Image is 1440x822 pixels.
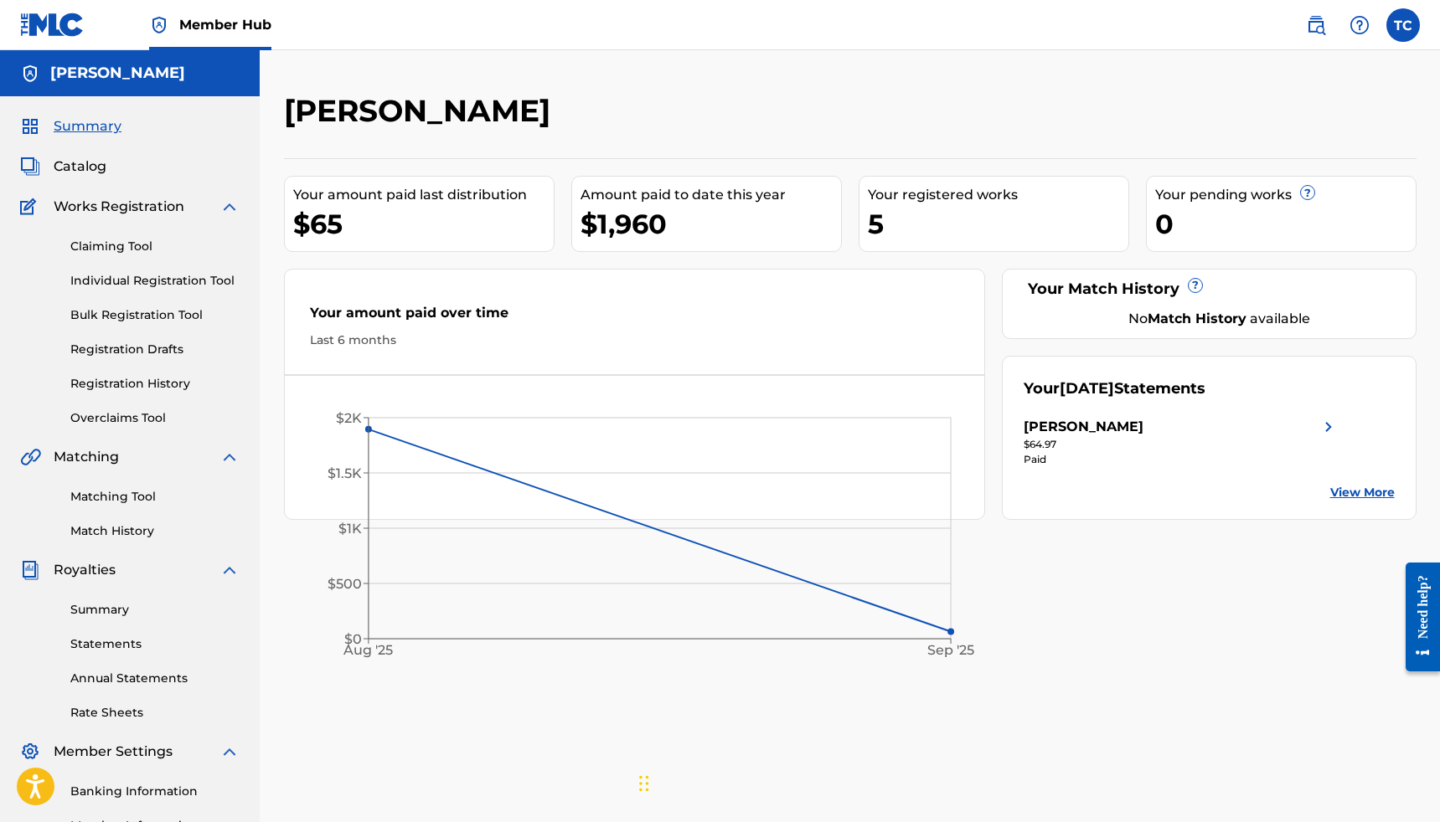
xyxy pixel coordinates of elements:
[1301,186,1314,199] span: ?
[1155,205,1416,243] div: 0
[1148,311,1246,326] strong: Match History
[70,670,240,687] a: Annual Statements
[219,742,240,762] img: expand
[54,560,116,580] span: Royalties
[70,375,240,393] a: Registration History
[1343,8,1376,42] div: Help
[54,197,184,217] span: Works Registration
[54,157,106,177] span: Catalog
[219,560,240,580] img: expand
[70,601,240,619] a: Summary
[70,238,240,255] a: Claiming Tool
[284,92,559,130] h2: [PERSON_NAME]
[1155,185,1416,205] div: Your pending works
[70,704,240,722] a: Rate Sheets
[1024,417,1339,467] a: [PERSON_NAME]right chevron icon$64.97Paid
[219,197,240,217] img: expand
[310,303,960,331] div: Your amount paid over time
[70,341,240,358] a: Registration Drafts
[336,410,362,426] tspan: $2K
[1189,279,1202,292] span: ?
[1393,549,1440,684] iframe: Resource Center
[70,488,240,506] a: Matching Tool
[868,205,1128,243] div: 5
[70,272,240,290] a: Individual Registration Tool
[328,576,362,592] tspan: $500
[1319,417,1339,437] img: right chevron icon
[343,149,718,822] iframe: Chat Widget
[1060,379,1114,398] span: [DATE]
[310,331,960,349] div: Last 6 months
[20,197,42,217] img: Works Registration
[1024,452,1339,467] div: Paid
[20,116,40,136] img: Summary
[20,116,121,136] a: SummarySummary
[1045,309,1395,329] div: No available
[293,205,554,243] div: $65
[1299,8,1333,42] a: Public Search
[54,742,173,762] span: Member Settings
[868,185,1128,205] div: Your registered works
[54,116,121,136] span: Summary
[338,521,362,537] tspan: $1K
[70,306,240,324] a: Bulk Registration Tool
[293,185,554,205] div: Your amount paid last distribution
[639,758,649,809] div: Drag
[70,635,240,653] a: Statements
[1024,417,1143,437] div: [PERSON_NAME]
[20,13,85,37] img: MLC Logo
[927,643,974,659] tspan: Sep '25
[179,15,271,34] span: Member Hub
[50,64,185,83] h5: THOMAS CROCKROM
[1386,8,1420,42] div: User Menu
[54,447,119,467] span: Matching
[1024,437,1339,452] div: $64.97
[70,783,240,800] a: Banking Information
[20,157,40,177] img: Catalog
[20,447,41,467] img: Matching
[1024,378,1205,400] div: Your Statements
[1330,484,1395,501] a: View More
[1306,15,1326,35] img: search
[70,409,240,427] a: Overclaims Tool
[1024,278,1395,301] div: Your Match History
[219,447,240,467] img: expand
[20,64,40,84] img: Accounts
[20,742,40,762] img: Member Settings
[149,15,169,35] img: Top Rightsholder
[70,522,240,540] a: Match History
[1350,15,1370,35] img: help
[20,157,106,177] a: CatalogCatalog
[328,465,362,481] tspan: $1.5K
[20,560,40,580] img: Royalties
